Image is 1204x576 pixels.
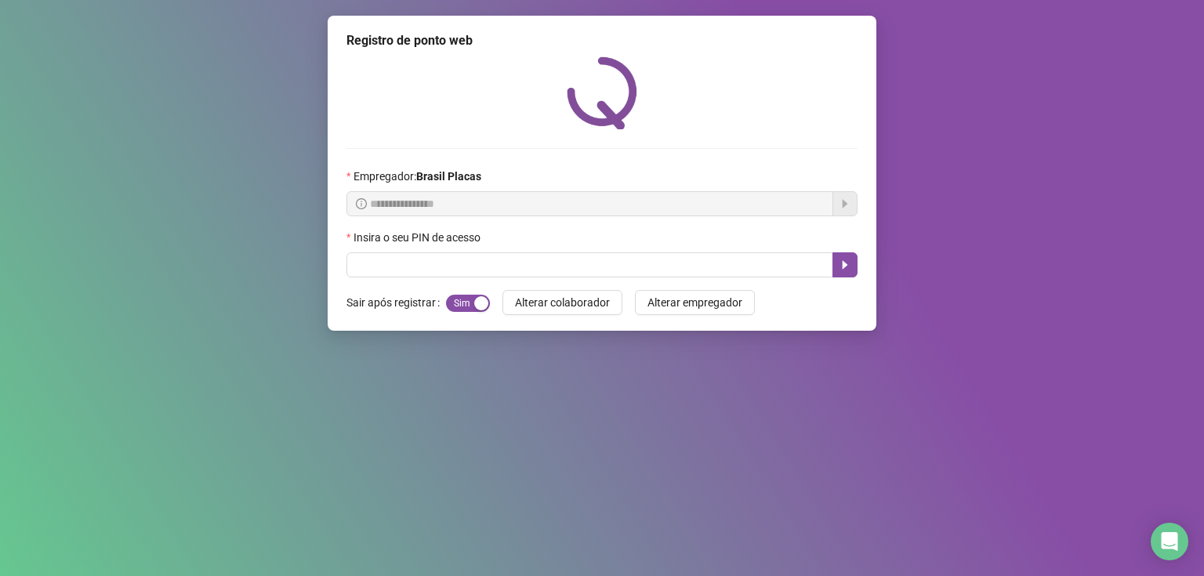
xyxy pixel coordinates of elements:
span: info-circle [356,198,367,209]
label: Insira o seu PIN de acesso [346,229,491,246]
div: Registro de ponto web [346,31,858,50]
button: Alterar empregador [635,290,755,315]
span: caret-right [839,259,851,271]
span: Alterar empregador [647,294,742,311]
div: Open Intercom Messenger [1151,523,1188,560]
label: Sair após registrar [346,290,446,315]
span: Empregador : [354,168,481,185]
button: Alterar colaborador [502,290,622,315]
span: Alterar colaborador [515,294,610,311]
img: QRPoint [567,56,637,129]
strong: Brasil Placas [416,170,481,183]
